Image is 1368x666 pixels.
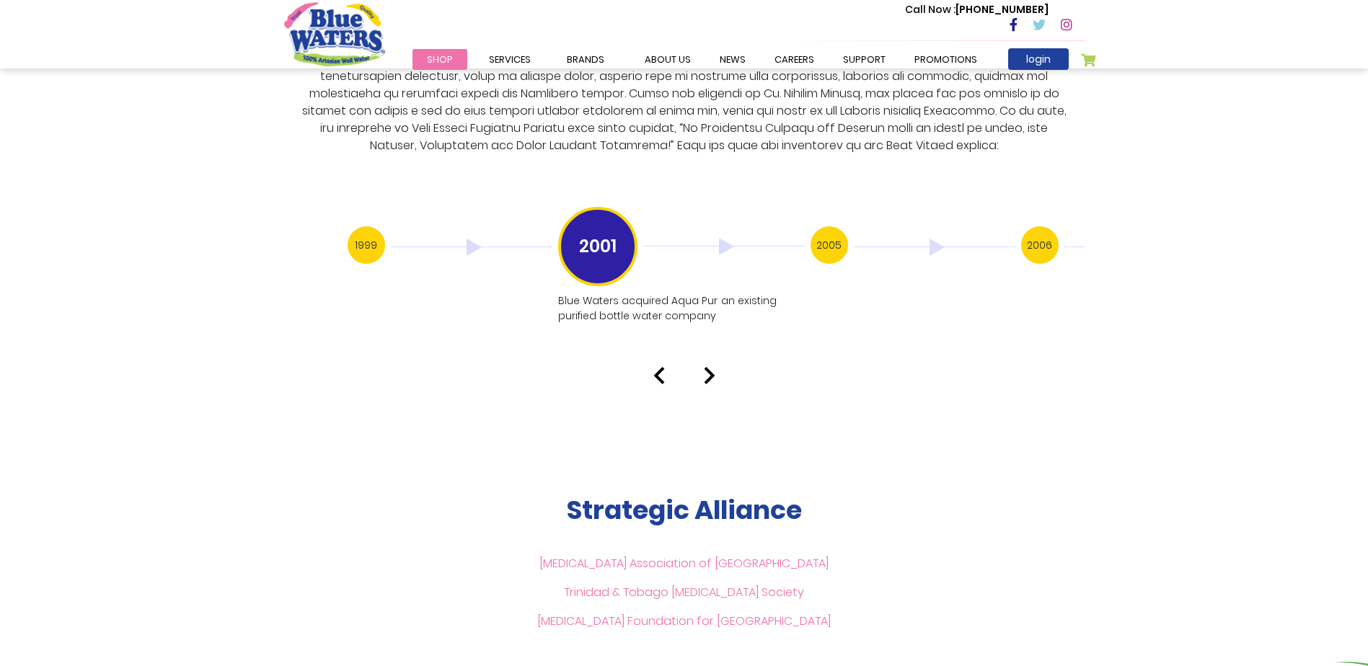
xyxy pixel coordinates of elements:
a: [MEDICAL_DATA] Foundation for [GEOGRAPHIC_DATA] [537,613,831,629]
a: [MEDICAL_DATA] Association of [GEOGRAPHIC_DATA] [539,555,829,572]
a: login [1008,48,1069,70]
a: support [829,49,900,70]
a: careers [760,49,829,70]
a: about us [630,49,705,70]
a: Trinidad & Tobago [MEDICAL_DATA] Society [564,584,804,600]
span: Services [489,53,531,66]
h2: Strategic Alliance [284,494,1085,525]
h3: 1999 [348,226,385,264]
p: [PHONE_NUMBER] [905,2,1049,17]
p: Blue Waters acquired Aqua Pur an existing purified bottle water company [558,293,802,324]
span: Call Now : [905,2,956,17]
h3: 2001 [558,207,637,286]
span: Shop [427,53,453,66]
a: Promotions [900,49,992,70]
a: store logo [284,2,385,66]
span: Brands [567,53,604,66]
h3: 2005 [811,226,848,264]
a: News [705,49,760,70]
h3: 2006 [1021,226,1059,264]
